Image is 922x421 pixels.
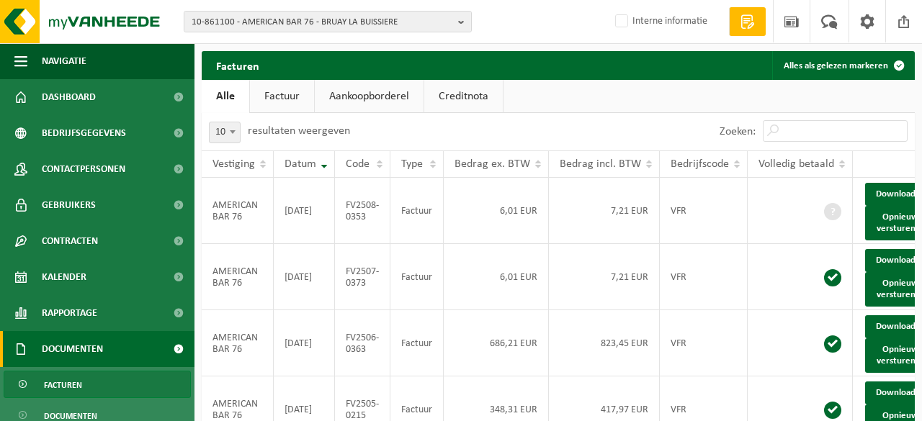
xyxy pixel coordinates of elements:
td: VFR [660,244,748,310]
span: Documenten [42,331,103,367]
td: Factuur [390,244,444,310]
span: Navigatie [42,43,86,79]
td: Factuur [390,178,444,244]
span: Rapportage [42,295,97,331]
td: AMERICAN BAR 76 [202,310,274,376]
td: FV2506-0363 [335,310,390,376]
span: 10 [210,122,240,142]
td: 7,21 EUR [549,244,660,310]
td: [DATE] [274,310,335,376]
span: Bedrijfscode [671,158,729,170]
td: 7,21 EUR [549,178,660,244]
a: Factuur [250,80,314,113]
h2: Facturen [202,51,274,79]
td: [DATE] [274,178,335,244]
td: AMERICAN BAR 76 [202,244,274,310]
button: Alles als gelezen markeren [772,51,913,80]
button: 10-861100 - AMERICAN BAR 76 - BRUAY LA BUISSIERE [184,11,472,32]
td: AMERICAN BAR 76 [202,178,274,244]
a: Facturen [4,371,191,398]
td: 686,21 EUR [444,310,549,376]
span: Bedrijfsgegevens [42,115,126,151]
span: Datum [285,158,316,170]
td: 6,01 EUR [444,244,549,310]
a: Alle [202,80,249,113]
a: Creditnota [424,80,503,113]
span: Gebruikers [42,187,96,223]
td: VFR [660,178,748,244]
td: 6,01 EUR [444,178,549,244]
label: Interne informatie [612,11,707,32]
td: FV2507-0373 [335,244,390,310]
label: Zoeken: [720,126,756,137]
span: Code [346,158,370,170]
td: [DATE] [274,244,335,310]
span: Facturen [44,371,82,399]
a: Aankoopborderel [315,80,424,113]
span: Bedrag ex. BTW [455,158,530,170]
span: 10 [209,122,241,143]
td: 823,45 EUR [549,310,660,376]
span: Type [401,158,423,170]
label: resultaten weergeven [248,125,350,137]
span: 10-861100 - AMERICAN BAR 76 - BRUAY LA BUISSIERE [192,12,452,33]
span: Kalender [42,259,86,295]
td: FV2508-0353 [335,178,390,244]
span: Bedrag incl. BTW [560,158,641,170]
span: Volledig betaald [758,158,834,170]
td: Factuur [390,310,444,376]
td: VFR [660,310,748,376]
span: Contracten [42,223,98,259]
span: Contactpersonen [42,151,125,187]
span: Vestiging [212,158,255,170]
span: Dashboard [42,79,96,115]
